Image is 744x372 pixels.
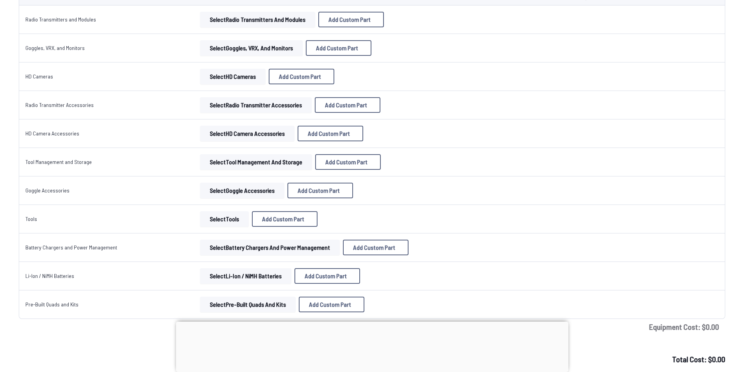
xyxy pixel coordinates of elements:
button: Add Custom Part [315,154,381,170]
button: SelectPre-Built Quads and Kits [200,297,296,312]
a: Tools [25,215,37,222]
button: Add Custom Part [252,211,318,227]
button: SelectGoggle Accessories [200,183,284,198]
span: Add Custom Part [328,16,371,23]
a: SelectPre-Built Quads and Kits [198,297,297,312]
a: SelectTools [198,211,250,227]
a: SelectLi-Ion / NiMH Batteries [198,268,293,284]
button: SelectBattery Chargers and Power Management [200,240,340,255]
a: Pre-Built Quads and Kits [25,301,79,308]
a: Radio Transmitters and Modules [25,16,96,23]
button: Add Custom Part [306,40,371,56]
button: SelectRadio Transmitter Accessories [200,97,312,113]
button: Add Custom Part [269,69,334,84]
a: SelectGoggle Accessories [198,183,286,198]
button: Add Custom Part [343,240,409,255]
span: Add Custom Part [279,73,321,80]
button: SelectHD Camera Accessories [200,126,294,141]
a: SelectTool Management and Storage [198,154,314,170]
span: Add Custom Part [309,301,351,308]
span: Add Custom Part [316,45,358,51]
span: Add Custom Part [325,102,367,108]
span: Total Cost: $ 0.00 [672,354,725,364]
a: SelectHD Camera Accessories [198,126,296,141]
button: Add Custom Part [315,97,380,113]
a: Goggles, VRX, and Monitors [25,44,85,51]
button: SelectGoggles, VRX, and Monitors [200,40,303,56]
span: Add Custom Part [353,244,395,251]
a: SelectHD Cameras [198,69,267,84]
a: HD Cameras [25,73,53,80]
span: Add Custom Part [308,130,350,137]
a: Li-Ion / NiMH Batteries [25,272,74,279]
a: HD Camera Accessories [25,130,79,137]
button: Add Custom Part [287,183,353,198]
button: Add Custom Part [298,126,363,141]
span: Add Custom Part [298,187,340,194]
button: SelectTools [200,211,249,227]
a: SelectGoggles, VRX, and Monitors [198,40,304,56]
button: Add Custom Part [294,268,360,284]
button: SelectLi-Ion / NiMH Batteries [200,268,291,284]
a: SelectRadio Transmitter Accessories [198,97,313,113]
button: Add Custom Part [299,297,364,312]
a: Tool Management and Storage [25,158,92,165]
button: SelectHD Cameras [200,69,266,84]
a: Battery Chargers and Power Management [25,244,117,251]
a: SelectBattery Chargers and Power Management [198,240,341,255]
button: Add Custom Part [318,12,384,27]
button: SelectTool Management and Storage [200,154,312,170]
button: SelectRadio Transmitters and Modules [200,12,315,27]
span: Add Custom Part [262,216,304,222]
a: Radio Transmitter Accessories [25,101,94,108]
a: Goggle Accessories [25,187,70,194]
a: SelectRadio Transmitters and Modules [198,12,317,27]
iframe: Advertisement [176,322,568,370]
span: Add Custom Part [325,159,368,165]
td: Equipment Cost: $ 0.00 [19,319,725,335]
span: Add Custom Part [305,273,347,279]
